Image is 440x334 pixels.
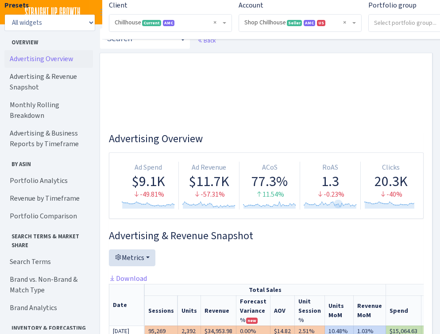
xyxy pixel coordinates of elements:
[304,163,357,173] div: RoAS
[145,284,386,295] th: Total Sales
[122,173,175,190] div: $9.1K
[386,295,421,326] th: Spend
[354,295,386,326] th: Revenue MoM
[325,295,354,326] th: Units MoM
[4,96,93,124] a: Monthly Rolling Breakdown
[5,320,93,332] span: Inventory & Forecasting
[4,124,93,153] a: Advertising & Business Reports by Timeframe
[409,4,425,20] a: a
[122,163,175,173] div: Ad Spend
[364,190,417,200] div: -40%
[364,173,417,190] div: 20.3K
[4,172,93,190] a: Portfolio Analytics
[109,249,155,266] button: Metrics
[270,295,295,326] th: AOV
[304,20,315,26] span: AMC
[197,36,216,44] a: Back
[304,173,357,190] div: 1.3
[213,18,216,27] span: Remove all items
[5,35,93,47] span: Overview
[4,190,93,207] a: Revenue by Timeframe
[182,190,235,200] div: -57.31%
[178,295,201,326] th: Units
[201,295,236,326] th: Revenue
[236,295,270,326] th: Revenue Forecast Variance %
[244,18,351,27] span: Shop Chillhouse <span class="badge badge-success">Seller</span><span class="badge badge-primary" ...
[109,284,145,326] th: Date
[4,68,93,96] a: Advertising & Revenue Snapshot
[163,20,174,26] span: AMC
[295,295,325,326] th: Unit Session %
[4,207,93,225] a: Portfolio Comparison
[4,50,93,68] a: Advertising Overview
[239,15,361,31] span: Shop Chillhouse <span class="badge badge-success">Seller</span><span class="badge badge-primary" ...
[109,132,424,145] h3: Widget #1
[304,190,357,200] div: -0.23%
[109,229,424,242] h3: Widget #2
[109,15,232,31] span: Chillhouse <span class="badge badge-success">Current</span><span class="badge badge-primary">AMC<...
[145,295,178,326] th: Sessions
[182,163,235,173] div: Ad Revenue
[243,173,296,190] div: 77.3%
[109,274,147,283] a: Download
[243,163,296,173] div: ACoS
[4,271,93,299] a: Brand vs. Non-Brand & Match Type
[364,163,417,173] div: Clicks
[4,299,93,317] a: Brand Analytics
[4,253,93,271] a: Search Terms
[287,20,302,26] span: Seller
[5,156,93,168] span: By ASIN
[317,20,325,26] span: US
[5,229,93,249] span: Search Terms & Market Share
[409,4,425,20] img: alex
[246,318,258,324] span: new
[243,190,296,200] div: 11.54%
[142,20,161,26] span: Current
[115,18,221,27] span: Chillhouse <span class="badge badge-success">Current</span><span class="badge badge-primary">AMC<...
[182,173,235,190] div: $11.7K
[343,18,346,27] span: Remove all items
[122,190,175,200] div: -49.81%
